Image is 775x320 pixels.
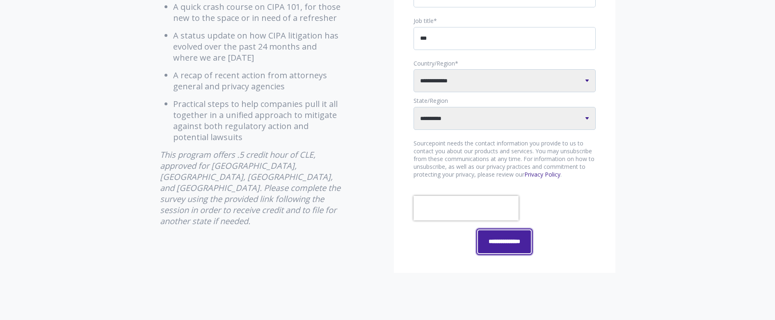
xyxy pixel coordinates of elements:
[173,30,343,63] li: A status update on how CIPA litigation has evolved over the past 24 months and where we are [DATE]
[414,59,455,67] span: Country/Region
[414,140,596,179] p: Sourcepoint needs the contact information you provide to us to contact you about our products and...
[414,17,434,25] span: Job title
[524,170,560,178] a: Privacy Policy
[414,97,448,104] span: State/Region
[173,1,343,23] li: A quick crash course on CIPA 101, for those new to the space or in need of a refresher
[173,70,343,92] li: A recap of recent action from attorneys general and privacy agencies
[414,196,519,220] iframe: reCAPTCHA
[160,149,341,227] em: This program offers .5 credit hour of CLE, approved for [GEOGRAPHIC_DATA], [GEOGRAPHIC_DATA], [GE...
[173,98,343,143] li: Practical steps to help companies pull it all together in a unified approach to mitigate against ...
